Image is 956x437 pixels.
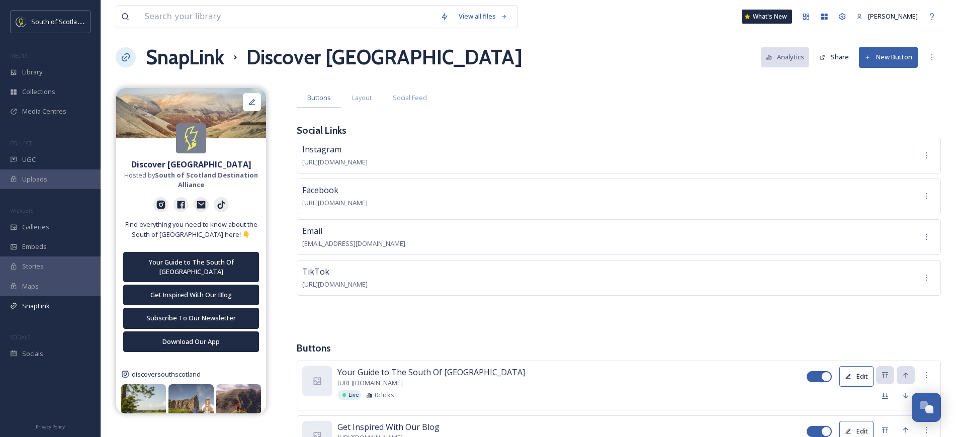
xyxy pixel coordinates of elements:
span: [URL][DOMAIN_NAME] [337,378,403,388]
span: Social Feed [393,93,427,103]
span: COLLECT [10,139,32,147]
a: What's New [742,10,792,24]
span: Email [302,225,322,236]
span: Socials [22,349,43,359]
img: 549815708_1534374422030313_460900241428277899_n.jpg [121,384,166,429]
span: [URL][DOMAIN_NAME] [302,157,368,166]
h1: Discover [GEOGRAPHIC_DATA] [246,42,523,72]
a: Privacy Policy [36,420,65,432]
span: Uploads [22,174,47,184]
span: Instagram [302,144,341,155]
span: Stories [22,261,44,271]
span: Media Centres [22,107,66,116]
a: Analytics [761,47,815,67]
span: Facebook [302,185,338,196]
span: discoversouthscotland [132,370,201,379]
div: Get Inspired With Our Blog [129,290,253,300]
button: Get Inspired With Our Blog [123,285,259,305]
span: Hosted by [121,170,261,190]
span: Library [22,67,42,77]
div: Your Guide to The South Of [GEOGRAPHIC_DATA] [129,257,253,277]
span: 0 clicks [375,390,394,400]
span: Galleries [22,222,49,232]
button: Download Our App [123,331,259,352]
button: New Button [859,47,918,67]
a: [PERSON_NAME] [851,7,923,26]
span: [URL][DOMAIN_NAME] [302,280,368,289]
span: UGC [22,155,36,164]
span: Layout [352,93,372,103]
img: Thornhill_Dalveen_Pass_B0010782.jpg [116,88,266,138]
span: WIDGETS [10,207,33,214]
span: Collections [22,87,55,97]
img: 547731187_1530172599117162_3232759141187329663_n.jpg [168,384,213,429]
img: images.jpeg [16,17,26,27]
h3: Buttons [297,341,941,356]
span: Buttons [307,93,331,103]
span: Find everything you need to know about the South of [GEOGRAPHIC_DATA] here! 👇 [121,220,261,239]
strong: South of Scotland Destination Alliance [155,170,258,189]
span: Privacy Policy [36,423,65,430]
span: SnapLink [22,301,50,311]
a: SnapLink [146,42,224,72]
button: Subscribe To Our Newsletter [123,308,259,328]
button: Share [814,47,854,67]
img: images.jpeg [176,123,206,153]
a: View all files [454,7,512,26]
span: MEDIA [10,52,28,59]
button: Your Guide to The South Of [GEOGRAPHIC_DATA] [123,252,259,282]
div: Download Our App [129,337,253,346]
button: Analytics [761,47,810,67]
span: [PERSON_NAME] [868,12,918,21]
button: Open Chat [912,393,941,422]
img: 549961292_1530145922453163_8043916218330217062_n.jpg [216,384,261,429]
button: Edit [839,366,874,387]
span: [EMAIL_ADDRESS][DOMAIN_NAME] [302,239,405,248]
strong: Discover [GEOGRAPHIC_DATA] [131,159,251,170]
div: Subscribe To Our Newsletter [129,313,253,323]
span: Your Guide to The South Of [GEOGRAPHIC_DATA] [337,366,525,378]
span: SOCIALS [10,333,30,341]
span: South of Scotland Destination Alliance [31,17,146,26]
span: [URL][DOMAIN_NAME] [302,198,368,207]
h3: Social Links [297,123,346,138]
input: Search your library [139,6,436,28]
span: Maps [22,282,39,291]
div: Live [337,390,361,400]
span: TikTok [302,266,329,277]
span: Embeds [22,242,47,251]
span: Get Inspired With Our Blog [337,421,440,433]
